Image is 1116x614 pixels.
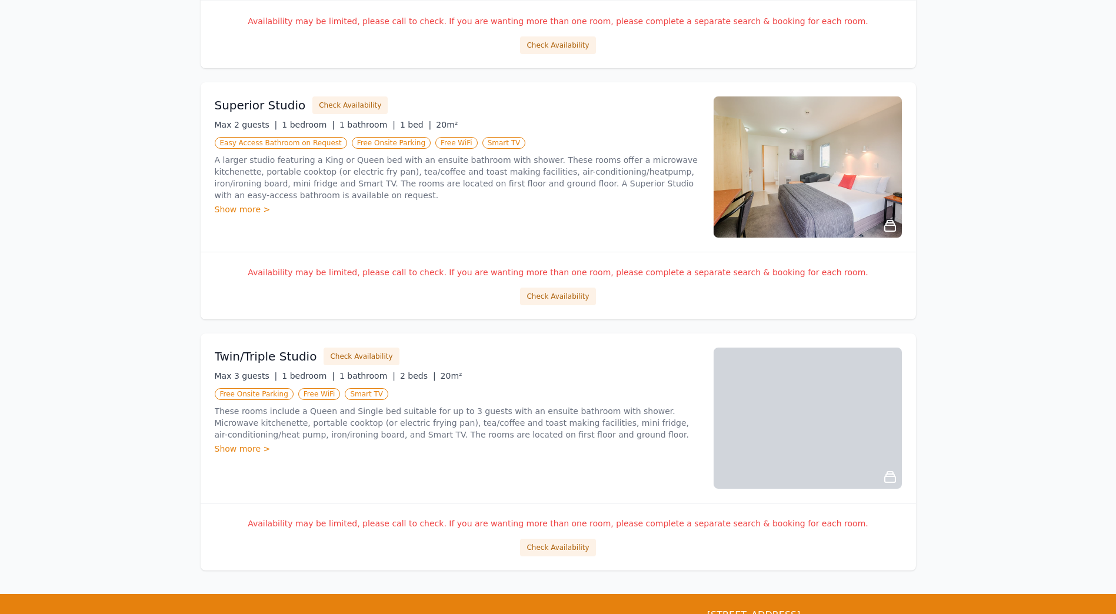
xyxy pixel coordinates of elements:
span: Smart TV [482,137,526,149]
p: Availability may be limited, please call to check. If you are wanting more than one room, please ... [215,15,902,27]
span: 1 bathroom | [339,120,395,129]
button: Check Availability [312,96,388,114]
span: Free Onsite Parking [352,137,431,149]
span: Free Onsite Parking [215,388,294,400]
div: Show more > [215,203,699,215]
p: Availability may be limited, please call to check. If you are wanting more than one room, please ... [215,518,902,529]
span: Free WiFi [435,137,478,149]
div: Show more > [215,443,699,455]
p: Availability may be limited, please call to check. If you are wanting more than one room, please ... [215,266,902,278]
p: These rooms include a Queen and Single bed suitable for up to 3 guests with an ensuite bathroom w... [215,405,699,441]
button: Check Availability [324,348,399,365]
span: Max 2 guests | [215,120,278,129]
span: 1 bedroom | [282,120,335,129]
span: 1 bathroom | [339,371,395,381]
span: 1 bed | [400,120,431,129]
button: Check Availability [520,539,595,556]
span: 1 bedroom | [282,371,335,381]
span: Smart TV [345,388,388,400]
p: A larger studio featuring a King or Queen bed with an ensuite bathroom with shower. These rooms o... [215,154,699,201]
button: Check Availability [520,288,595,305]
span: 20m² [436,120,458,129]
span: Easy Access Bathroom on Request [215,137,347,149]
button: Check Availability [520,36,595,54]
span: 2 beds | [400,371,436,381]
span: 20m² [441,371,462,381]
span: Max 3 guests | [215,371,278,381]
span: Free WiFi [298,388,341,400]
h3: Superior Studio [215,97,306,114]
h3: Twin/Triple Studio [215,348,317,365]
